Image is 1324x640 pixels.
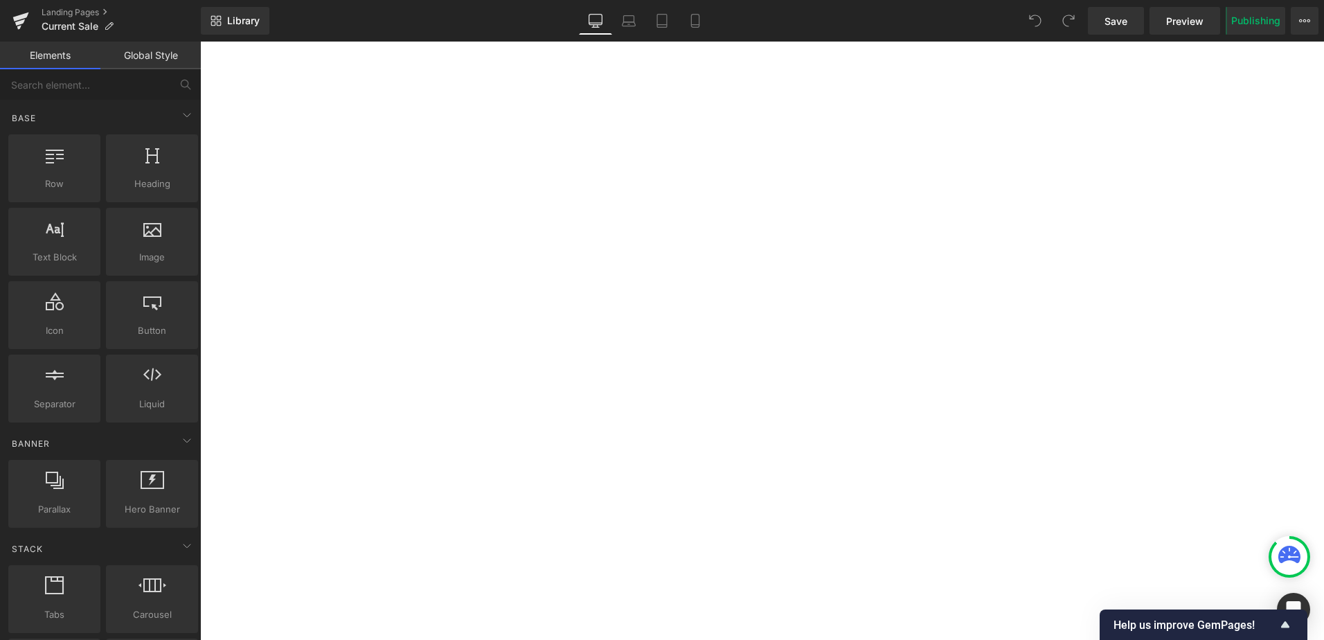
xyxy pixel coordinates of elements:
button: Show survey - Help us improve GemPages! [1113,616,1294,633]
span: Icon [12,323,96,338]
a: Desktop [579,7,612,35]
span: Preview [1166,14,1204,28]
span: Button [110,323,194,338]
button: Undo [1021,7,1049,35]
span: Hero Banner [110,502,194,517]
button: Redo [1055,7,1082,35]
a: Laptop [612,7,645,35]
div: Open Intercom Messenger [1277,593,1310,626]
a: Mobile [679,7,712,35]
span: Banner [10,437,51,450]
span: Library [227,15,260,27]
span: Row [12,177,96,191]
span: Stack [10,542,44,555]
span: Heading [110,177,194,191]
span: Current Sale [42,21,98,32]
a: New Library [201,7,269,35]
span: Text Block [12,250,96,265]
span: Carousel [110,607,194,622]
span: Liquid [110,397,194,411]
span: Tabs [12,607,96,622]
span: Help us improve GemPages! [1113,619,1277,632]
button: More [1291,7,1318,35]
span: Base [10,112,37,125]
a: Landing Pages [42,7,201,18]
span: Save [1104,14,1127,28]
a: Preview [1149,7,1220,35]
span: Parallax [12,502,96,517]
a: Global Style [100,42,201,69]
span: Separator [12,397,96,411]
span: Image [110,250,194,265]
a: Tablet [645,7,679,35]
